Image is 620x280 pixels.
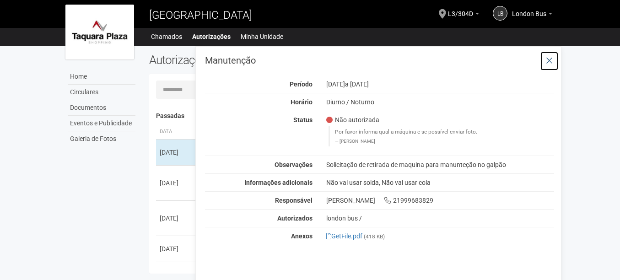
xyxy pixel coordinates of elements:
[68,116,135,131] a: Eventos e Publicidade
[160,148,194,157] div: [DATE]
[156,113,548,119] h4: Passadas
[493,6,507,21] a: LB
[156,124,197,140] th: Data
[291,98,313,106] strong: Horário
[319,196,561,205] div: [PERSON_NAME] 21999683829
[275,161,313,168] strong: Observações
[364,233,385,240] small: (418 KB)
[149,9,252,22] span: [GEOGRAPHIC_DATA]
[335,138,550,145] footer: [PERSON_NAME]
[326,214,555,222] div: london bus /
[160,214,194,223] div: [DATE]
[512,11,552,19] a: London Bus
[345,81,369,88] span: a [DATE]
[448,11,479,19] a: L3/304D
[68,69,135,85] a: Home
[291,232,313,240] strong: Anexos
[149,53,345,67] h2: Autorizações
[319,98,561,106] div: Diurno / Noturno
[319,80,561,88] div: [DATE]
[329,126,555,146] blockquote: Por favor informa qual a máquina e se possível enviar foto.
[205,56,554,65] h3: Manutenção
[293,116,313,124] strong: Status
[319,161,561,169] div: Solicitação de retirada de maquina para manunteção no galpão
[319,178,561,187] div: Não vai usar solda, Não vai usar cola
[65,5,134,59] img: logo.jpg
[68,131,135,146] a: Galeria de Fotos
[160,178,194,188] div: [DATE]
[244,179,313,186] strong: Informações adicionais
[448,1,473,17] span: L3/304D
[275,197,313,204] strong: Responsável
[192,30,231,43] a: Autorizações
[277,215,313,222] strong: Autorizados
[68,85,135,100] a: Circulares
[290,81,313,88] strong: Período
[512,1,546,17] span: London Bus
[241,30,283,43] a: Minha Unidade
[326,116,379,124] span: Não autorizada
[68,100,135,116] a: Documentos
[326,232,362,240] a: GetFile.pdf
[151,30,182,43] a: Chamados
[160,244,194,253] div: [DATE]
